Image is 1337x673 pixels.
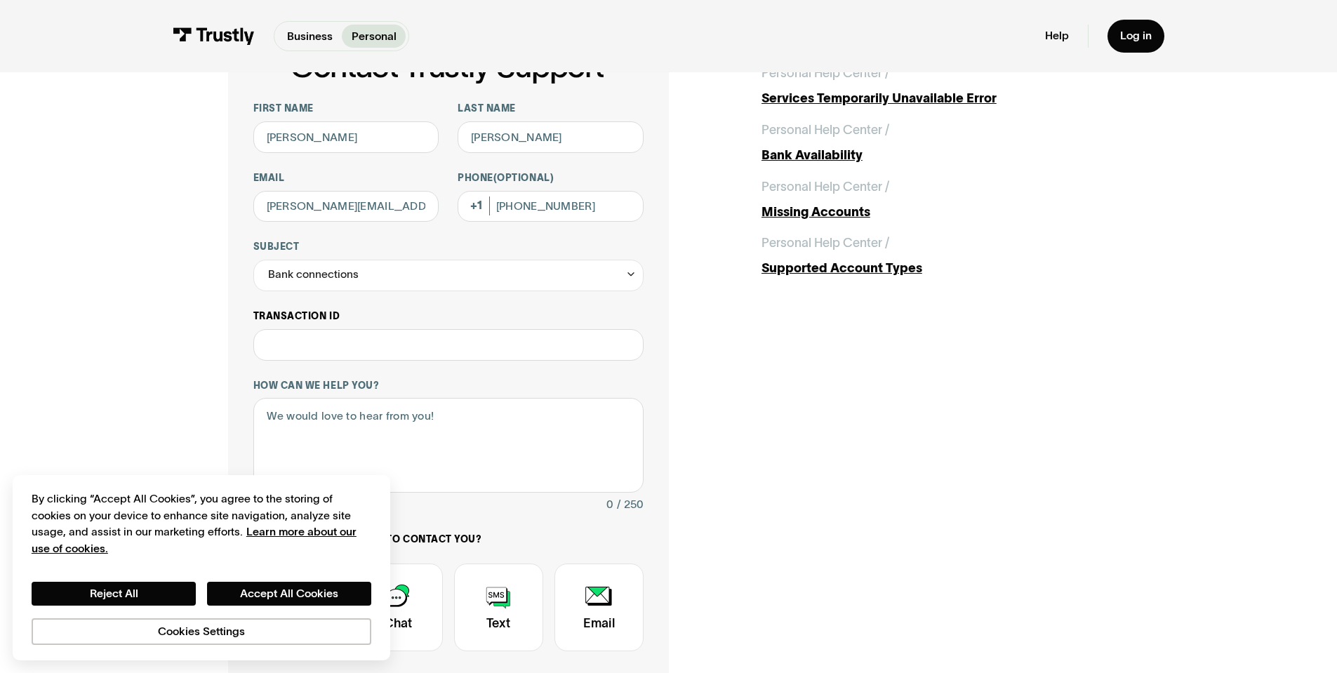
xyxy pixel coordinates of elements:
div: Personal Help Center / [761,121,889,140]
a: Personal Help Center /Services Temporarily Unavailable Error [761,64,1110,108]
div: / 250 [617,495,644,514]
button: Accept All Cookies [207,582,371,606]
div: By clicking “Accept All Cookies”, you agree to the storing of cookies on your device to enhance s... [32,491,371,557]
div: Personal Help Center / [761,178,889,196]
label: Email [253,172,439,185]
label: First name [253,102,439,115]
p: Business [287,28,333,45]
a: Help [1045,29,1069,43]
a: Personal Help Center /Missing Accounts [761,178,1110,222]
label: Last name [458,102,644,115]
a: Log in [1107,20,1164,53]
div: Services Temporarily Unavailable Error [761,89,1110,108]
div: Personal Help Center / [761,234,889,253]
div: Privacy [32,491,371,644]
div: Supported Account Types [761,259,1110,278]
a: Business [277,25,342,48]
div: Bank connections [253,260,644,291]
label: Subject [253,241,644,253]
button: Cookies Settings [32,618,371,645]
div: Bank Availability [761,146,1110,165]
label: How would you like us to contact you? [253,533,644,546]
img: Trustly Logo [173,27,255,45]
div: 0 [606,495,613,514]
label: How can we help you? [253,380,644,392]
div: Log in [1120,29,1152,43]
a: Personal [342,25,406,48]
input: Alex [253,121,439,153]
label: Phone [458,172,644,185]
button: Reject All [32,582,196,606]
label: Transaction ID [253,310,644,323]
a: Personal Help Center /Bank Availability [761,121,1110,165]
p: Personal [352,28,397,45]
a: Personal Help Center /Supported Account Types [761,234,1110,278]
input: Howard [458,121,644,153]
span: (Optional) [493,173,554,183]
div: Cookie banner [13,475,390,660]
div: Missing Accounts [761,203,1110,222]
input: (555) 555-5555 [458,191,644,222]
div: Bank connections [268,265,359,284]
div: Personal Help Center / [761,64,889,83]
input: alex@mail.com [253,191,439,222]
